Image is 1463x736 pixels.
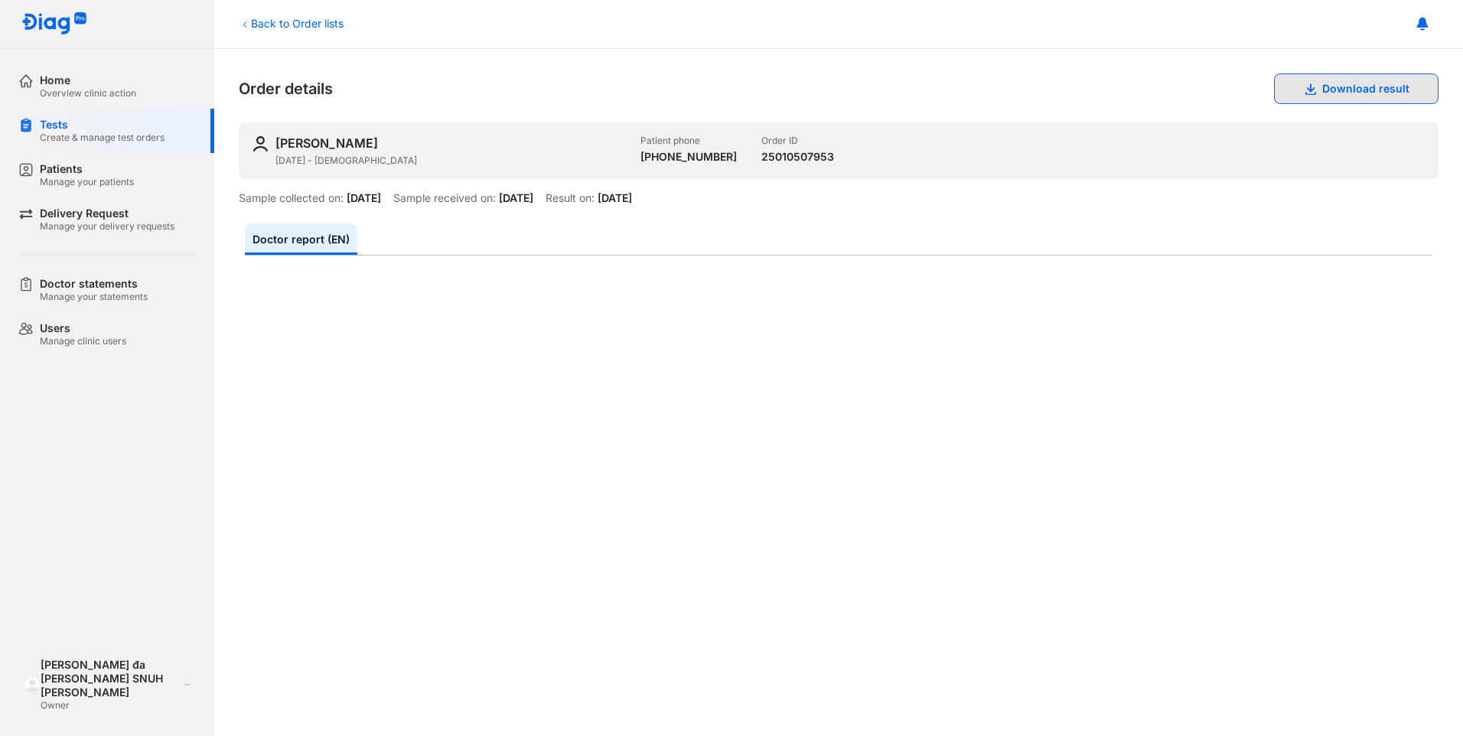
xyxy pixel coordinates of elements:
div: [PHONE_NUMBER] [640,150,737,164]
div: Sample collected on: [239,191,344,205]
div: Doctor statements [40,277,148,291]
div: [DATE] - [DEMOGRAPHIC_DATA] [275,155,628,167]
div: Owner [41,699,179,712]
div: Delivery Request [40,207,174,220]
a: Doctor report (EN) [245,223,357,255]
div: Manage your statements [40,291,148,303]
div: Overview clinic action [40,87,136,99]
div: Order ID [761,135,834,147]
div: [PERSON_NAME] [275,135,378,151]
div: Patient phone [640,135,737,147]
div: Sample received on: [393,191,496,205]
div: [DATE] [499,191,533,205]
button: Download result [1274,73,1439,104]
div: Manage your patients [40,176,134,188]
div: [PERSON_NAME] đa [PERSON_NAME] SNUH [PERSON_NAME] [41,658,179,699]
div: Home [40,73,136,87]
div: Create & manage test orders [40,132,165,144]
div: Tests [40,118,165,132]
div: [DATE] [347,191,381,205]
div: Order details [239,73,1439,104]
div: 25010507953 [761,150,834,164]
img: user-icon [251,135,269,153]
img: logo [21,12,87,36]
div: Result on: [546,191,595,205]
div: Patients [40,162,134,176]
div: Manage your delivery requests [40,220,174,233]
div: Back to Order lists [239,15,344,31]
img: logo [24,677,41,693]
div: Users [40,321,126,335]
div: [DATE] [598,191,632,205]
div: Manage clinic users [40,335,126,347]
